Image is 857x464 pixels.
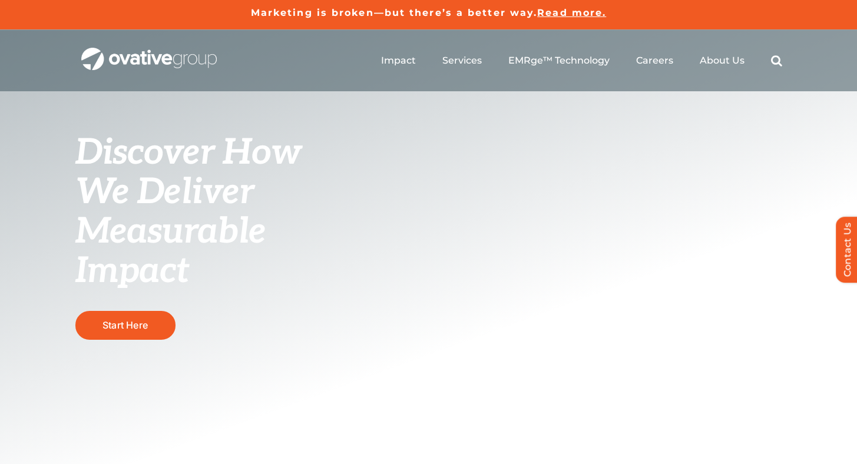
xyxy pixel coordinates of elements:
[442,55,482,67] a: Services
[75,311,176,340] a: Start Here
[537,7,606,18] a: Read more.
[75,132,302,174] span: Discover How
[381,42,782,79] nav: Menu
[102,319,148,331] span: Start Here
[700,55,745,67] a: About Us
[251,7,538,18] a: Marketing is broken—but there’s a better way.
[636,55,673,67] a: Careers
[771,55,782,67] a: Search
[381,55,416,67] a: Impact
[508,55,610,67] a: EMRge™ Technology
[81,47,217,58] a: OG_Full_horizontal_WHT
[75,171,266,293] span: We Deliver Measurable Impact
